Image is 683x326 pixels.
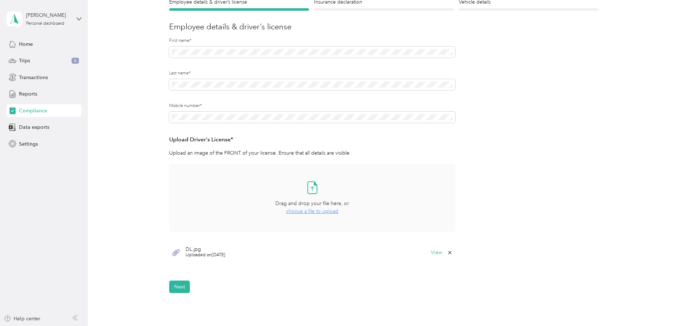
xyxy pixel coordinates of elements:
button: View [431,250,442,255]
button: Next [169,281,190,293]
span: Home [19,40,33,48]
iframe: Everlance-gr Chat Button Frame [643,286,683,326]
button: Help center [4,315,40,322]
span: Compliance [19,107,47,115]
span: Drag and drop your file here, orchoose a file to upload [169,165,455,232]
span: Uploaded on [DATE] [186,252,225,258]
label: First name* [169,38,455,44]
span: Settings [19,140,38,148]
label: Mobile number* [169,103,455,109]
div: [PERSON_NAME] [26,11,71,19]
h3: Employee details & driver’s license [169,21,598,33]
span: Transactions [19,74,48,81]
label: Last name* [169,70,455,77]
div: Personal dashboard [26,21,64,26]
span: DL.jpg [186,247,225,252]
h3: Upload Driver's License* [169,135,455,144]
span: Trips [19,57,30,64]
span: Drag and drop your file here, or [275,200,349,206]
span: Data exports [19,123,49,131]
span: Reports [19,90,37,98]
span: choose a file to upload [286,208,338,214]
span: 6 [72,58,79,64]
p: Upload an image of the FRONT of your license. Ensure that all details are visible. [169,149,455,157]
